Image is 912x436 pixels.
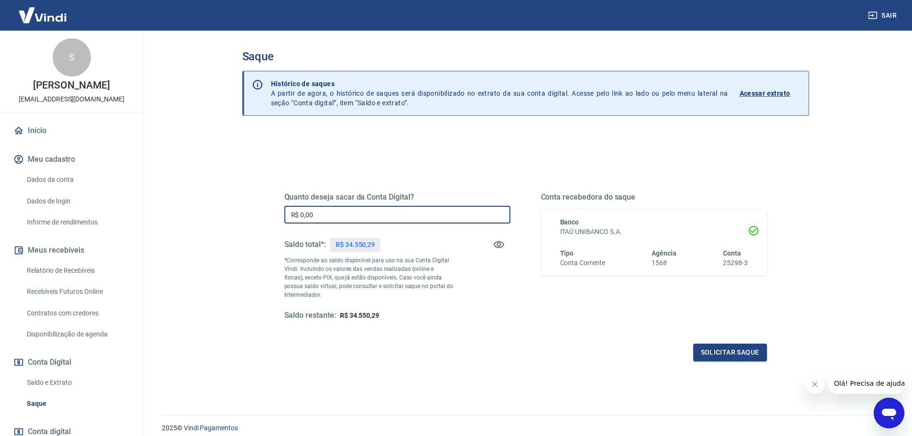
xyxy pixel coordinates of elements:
h6: 1568 [652,258,676,268]
span: Agência [652,249,676,257]
a: Vindi Pagamentos [184,424,238,432]
span: R$ 34.550,29 [340,312,379,319]
p: [PERSON_NAME] [33,80,110,90]
iframe: Mensagem da empresa [828,373,904,394]
h5: Saldo restante: [284,311,336,321]
a: Dados da conta [23,170,132,190]
p: 2025 © [162,423,889,433]
h3: Saque [242,50,809,63]
span: Banco [560,218,579,226]
a: Acessar extrato [740,79,801,108]
h6: ITAÚ UNIBANCO S.A. [560,227,748,237]
a: Informe de rendimentos [23,212,132,232]
h5: Quanto deseja sacar da Conta Digital? [284,192,510,202]
a: Recebíveis Futuros Online [23,282,132,302]
a: Disponibilização de agenda [23,324,132,344]
button: Sair [866,7,901,24]
p: A partir de agora, o histórico de saques será disponibilizado no extrato da sua conta digital. Ac... [271,79,728,108]
button: Meu cadastro [11,149,132,170]
a: Contratos com credores [23,303,132,323]
button: Meus recebíveis [11,240,132,261]
h5: Saldo total*: [284,240,326,249]
img: Vindi [11,0,74,30]
a: Início [11,120,132,141]
span: Tipo [560,249,574,257]
a: Relatório de Recebíveis [23,261,132,280]
div: S [53,38,91,77]
a: Dados de login [23,191,132,211]
span: Conta [723,249,741,257]
span: Olá! Precisa de ajuda? [6,7,80,14]
iframe: Fechar mensagem [805,375,824,394]
p: R$ 34.550,29 [336,240,375,250]
h5: Conta recebedora do saque [541,192,767,202]
iframe: Botão para abrir a janela de mensagens [874,398,904,428]
p: Acessar extrato [740,89,790,98]
p: *Corresponde ao saldo disponível para uso na sua Conta Digital Vindi. Incluindo os valores das ve... [284,256,454,299]
button: Solicitar saque [693,344,767,361]
p: Histórico de saques [271,79,728,89]
button: Conta Digital [11,352,132,373]
h6: Conta Corrente [560,258,605,268]
a: Saldo e Extrato [23,373,132,392]
a: Saque [23,394,132,414]
p: [EMAIL_ADDRESS][DOMAIN_NAME] [19,94,124,104]
h6: 25298-3 [723,258,748,268]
